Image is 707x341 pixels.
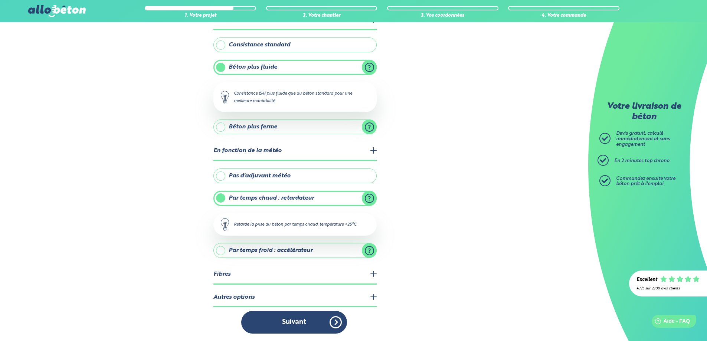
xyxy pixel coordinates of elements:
[616,176,675,187] span: Commandez ensuite votre béton prêt à l'emploi
[508,13,619,19] div: 4. Votre commande
[213,142,377,161] legend: En fonction de la météo
[213,288,377,307] legend: Autres options
[616,131,670,147] span: Devis gratuit, calculé immédiatement et sans engagement
[213,60,377,75] label: Béton plus fluide
[641,312,699,333] iframe: Help widget launcher
[266,13,377,19] div: 2. Votre chantier
[213,119,377,134] label: Béton plus ferme
[601,102,687,122] p: Votre livraison de béton
[614,158,670,163] span: En 2 minutes top chrono
[387,13,498,19] div: 3. Vos coordonnées
[213,37,377,52] label: Consistance standard
[28,5,85,17] img: allobéton
[213,168,377,183] label: Pas d'adjuvant météo
[636,277,657,283] div: Excellent
[213,213,377,236] div: Retarde la prise du béton par temps chaud, température >25°C
[241,311,347,334] button: Suivant
[636,286,700,291] div: 4.7/5 sur 2300 avis clients
[213,191,377,206] label: Par temps chaud : retardateur
[213,82,377,112] div: Consistance (S4) plus fluide que du béton standard pour une meilleure maniabilité
[145,13,256,19] div: 1. Votre projet
[213,265,377,284] legend: Fibres
[213,243,377,258] label: Par temps froid : accélérateur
